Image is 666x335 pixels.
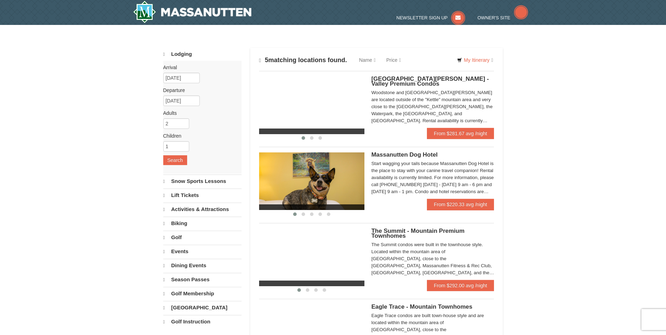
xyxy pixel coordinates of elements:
a: Massanutten Resort [133,1,252,23]
span: Newsletter Sign Up [396,15,448,20]
a: Golf Instruction [163,315,242,328]
button: Search [163,155,187,165]
label: Children [163,132,236,139]
label: Adults [163,110,236,117]
a: Snow Sports Lessons [163,175,242,188]
a: Golf Membership [163,287,242,300]
a: Events [163,245,242,258]
a: My Itinerary [453,55,497,65]
label: Departure [163,87,236,94]
a: Golf [163,231,242,244]
img: Massanutten Resort Logo [133,1,252,23]
div: Start wagging your tails because Massanutten Dog Hotel is the place to stay with your canine trav... [371,160,494,195]
a: Season Passes [163,273,242,286]
span: [GEOGRAPHIC_DATA][PERSON_NAME] - Valley Premium Condos [371,75,489,87]
span: Eagle Trace - Mountain Townhomes [371,303,473,310]
a: Lodging [163,48,242,61]
a: Newsletter Sign Up [396,15,465,20]
span: The Summit - Mountain Premium Townhomes [371,228,464,239]
label: Arrival [163,64,236,71]
a: Biking [163,217,242,230]
span: Owner's Site [477,15,510,20]
a: [GEOGRAPHIC_DATA] [163,301,242,314]
a: Name [354,53,381,67]
a: Price [381,53,406,67]
a: From $281.67 avg /night [427,128,494,139]
a: From $220.33 avg /night [427,199,494,210]
a: Dining Events [163,259,242,272]
div: The Summit condos were built in the townhouse style. Located within the mountain area of [GEOGRAP... [371,241,494,276]
a: Activities & Attractions [163,203,242,216]
div: Woodstone and [GEOGRAPHIC_DATA][PERSON_NAME] are located outside of the "Kettle" mountain area an... [371,89,494,124]
a: Lift Tickets [163,189,242,202]
span: Massanutten Dog Hotel [371,151,438,158]
a: Owner's Site [477,15,528,20]
a: From $292.00 avg /night [427,280,494,291]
